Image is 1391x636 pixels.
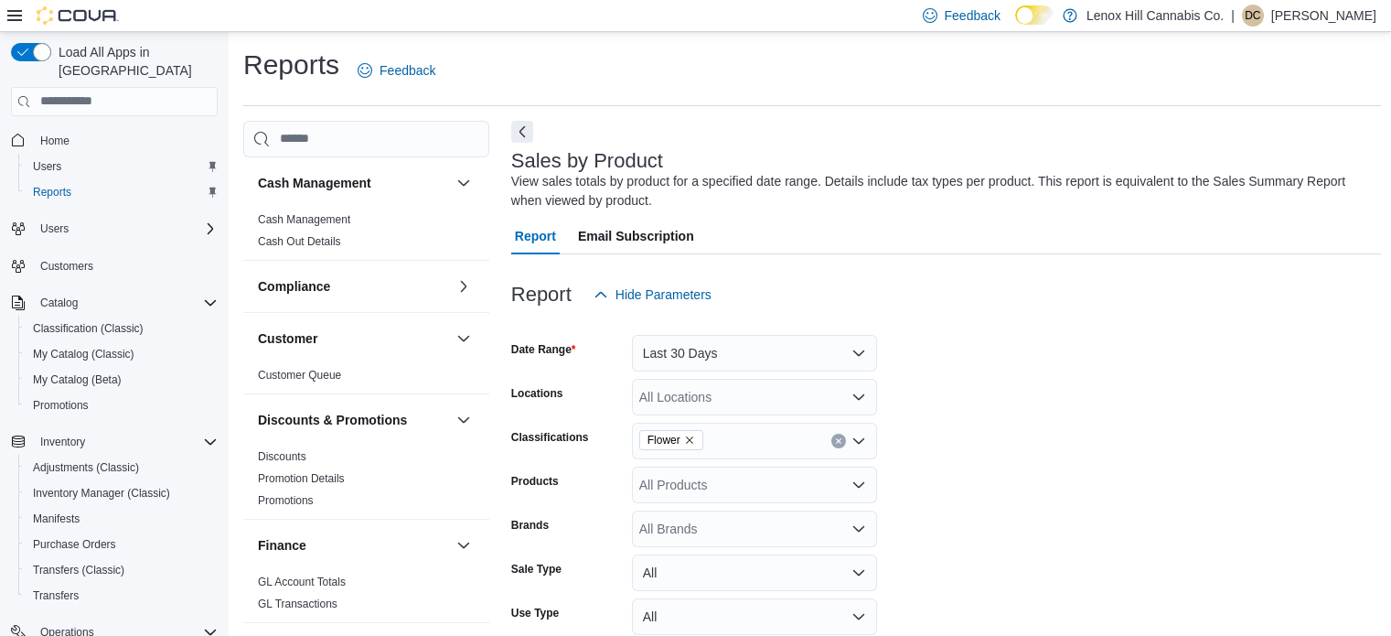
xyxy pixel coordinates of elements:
a: Home [33,130,77,152]
label: Use Type [511,606,559,620]
p: [PERSON_NAME] [1271,5,1376,27]
span: Promotion Details [258,471,345,486]
span: Users [33,218,218,240]
span: Flower [639,430,703,450]
button: Last 30 Days [632,335,877,372]
span: My Catalog (Classic) [33,347,134,361]
span: Users [26,156,218,178]
a: Cash Management [258,213,350,226]
span: Purchase Orders [26,534,218,555]
span: Load All Apps in [GEOGRAPHIC_DATA] [51,43,218,80]
button: Transfers (Classic) [18,557,225,583]
span: Cash Management [258,212,350,227]
button: Purchase Orders [18,532,225,557]
span: Email Subscription [578,218,694,254]
div: View sales totals by product for a specified date range. Details include tax types per product. T... [511,172,1373,210]
a: Reports [26,181,79,203]
button: Open list of options [851,522,866,536]
h3: Compliance [258,277,330,296]
h3: Cash Management [258,174,371,192]
span: My Catalog (Classic) [26,343,218,365]
span: Feedback [945,6,1000,25]
button: Inventory Manager (Classic) [18,480,225,506]
button: Discounts & Promotions [258,411,449,429]
span: My Catalog (Beta) [26,369,218,391]
button: My Catalog (Beta) [18,367,225,393]
a: Promotions [258,494,314,507]
span: Reports [26,181,218,203]
a: Users [26,156,69,178]
div: Finance [243,571,489,622]
div: Customer [243,364,489,393]
span: Flower [647,431,680,449]
span: GL Account Totals [258,575,346,589]
button: Inventory [4,429,225,455]
a: My Catalog (Beta) [26,369,129,391]
button: Cash Management [258,174,449,192]
p: Lenox Hill Cannabis Co. [1086,5,1224,27]
span: Transfers (Classic) [33,563,124,577]
span: Promotions [33,398,89,413]
h3: Finance [258,536,306,555]
input: Dark Mode [1015,5,1054,25]
button: Manifests [18,506,225,532]
span: Inventory [40,435,85,449]
button: Open list of options [851,434,866,448]
button: Hide Parameters [586,276,719,313]
button: Cash Management [453,172,475,194]
button: Clear input [831,434,846,448]
a: Promotions [26,394,96,416]
button: Discounts & Promotions [453,409,475,431]
button: Customer [453,328,475,350]
button: Remove Flower from selection in this group [684,435,695,446]
div: Discounts & Promotions [243,446,489,519]
span: Purchase Orders [33,537,116,552]
a: Transfers [26,585,86,607]
button: All [632,555,877,591]
button: Customers [4,253,225,279]
h3: Discounts & Promotions [258,411,407,429]
div: Dominick Cuffaro [1242,5,1264,27]
span: Home [33,129,218,152]
span: Users [40,221,69,236]
a: Promotion Details [258,472,345,485]
button: Transfers [18,583,225,609]
span: Transfers [26,585,218,607]
label: Products [511,474,559,489]
button: Promotions [18,393,225,418]
button: Open list of options [851,478,866,492]
button: Home [4,127,225,154]
span: Manifests [26,508,218,530]
button: Open list of options [851,390,866,404]
span: Inventory [33,431,218,453]
span: Users [33,159,61,174]
span: Inventory Manager (Classic) [33,486,170,501]
a: GL Transactions [258,598,337,610]
span: Dark Mode [1015,25,1016,26]
span: Manifests [33,512,80,526]
label: Date Range [511,342,576,357]
div: Cash Management [243,209,489,260]
a: Purchase Orders [26,534,123,555]
button: Customer [258,329,449,348]
span: Transfers (Classic) [26,559,218,581]
button: Compliance [453,275,475,297]
a: Customer Queue [258,369,341,382]
span: GL Transactions [258,597,337,611]
span: Catalog [33,292,218,314]
label: Sale Type [511,562,562,577]
button: Inventory [33,431,92,453]
label: Classifications [511,430,589,445]
span: Transfers [33,588,79,603]
a: Inventory Manager (Classic) [26,482,177,504]
span: Reports [33,185,71,199]
span: Classification (Classic) [26,318,218,340]
a: Transfers (Classic) [26,559,132,581]
button: All [632,598,877,635]
span: Adjustments (Classic) [26,457,218,479]
span: Discounts [258,449,306,464]
span: My Catalog (Beta) [33,372,122,387]
button: Classification (Classic) [18,316,225,341]
p: | [1231,5,1235,27]
span: Customers [40,259,93,274]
